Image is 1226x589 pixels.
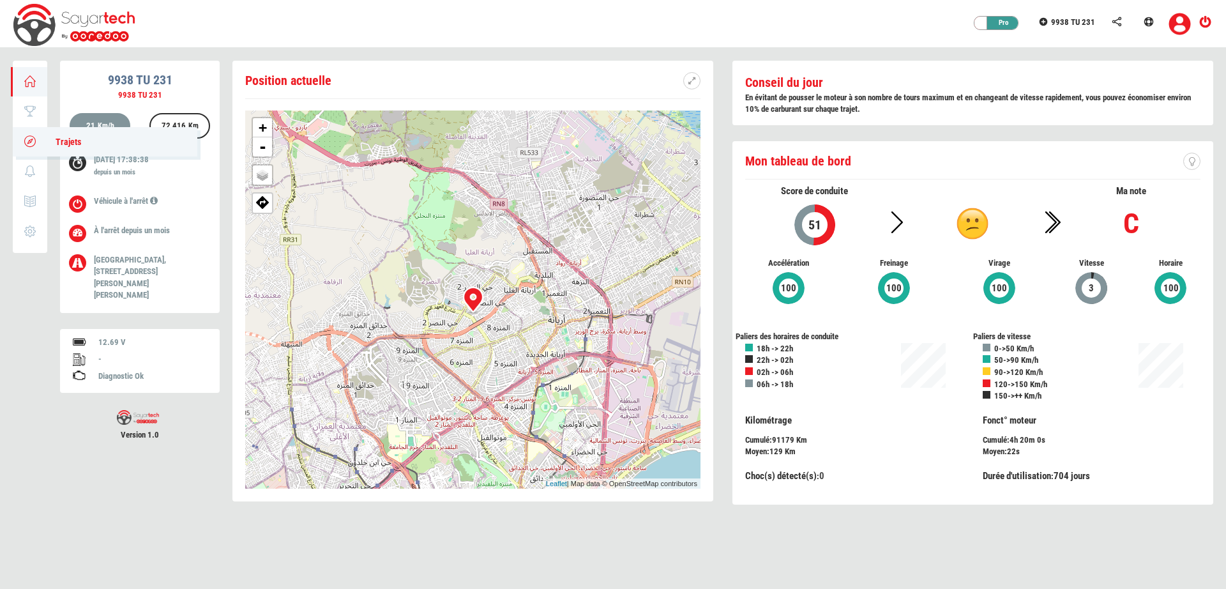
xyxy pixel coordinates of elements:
span: Virage [956,257,1042,270]
span: Moyen [983,447,1004,456]
span: 0 [819,470,824,482]
a: Zoom out [253,137,272,157]
b: 120->150 Km/h [994,379,1047,389]
img: c.png [957,208,988,240]
div: : [745,446,964,458]
p: [GEOGRAPHIC_DATA], [STREET_ADDRESS][PERSON_NAME][PERSON_NAME] [94,254,201,302]
b: 50->90 Km/h [994,355,1038,365]
span: 3 [1088,281,1094,296]
div: 12.69 V [98,337,207,349]
span: 129 [769,447,783,456]
span: 100 [886,281,902,296]
div: 72 416 [156,114,204,140]
span: Vitesse [1061,257,1121,270]
span: Score de conduite [781,185,848,197]
p: [DATE] 17:38:38 [94,154,201,180]
b: C [1123,207,1139,240]
div: Pro [981,17,1019,29]
b: 0->50 Km/h [994,344,1034,353]
b: 150->++ Km/h [994,391,1041,401]
span: depuis un mois [121,226,170,235]
a: Trajets [13,127,197,157]
p: Kilométrage [745,414,964,427]
label: Km/h [98,121,114,132]
span: 91179 [772,435,794,445]
div: | Map data © OpenStreetMap contributors [543,478,700,489]
img: directions.png [256,195,269,209]
span: 22s [1007,447,1020,456]
label: depuis un mois [94,167,135,178]
span: 100 [780,281,797,296]
span: Km [785,447,796,456]
span: Afficher ma position sur google map [253,194,272,209]
p: Véhicule à l'arrêt [94,195,201,208]
span: Km [796,435,807,445]
a: Leaflet [546,480,567,487]
span: Version 1.0 [60,429,220,441]
b: 9938 TU 231 [108,72,172,88]
div: - [98,353,207,365]
b: En évitant de pousser le moteur à son nombre de tours maximum et en changeant de vitesse rapideme... [745,93,1191,114]
span: Accélération [745,257,831,270]
a: Zoom in [253,118,272,137]
div: : [745,470,964,483]
span: Durée d'utilisation [983,470,1051,482]
div: 21 [80,114,120,140]
span: Moyen [745,447,767,456]
img: sayartech-logo.png [117,410,159,425]
span: 4h 20m 0s [1010,435,1045,445]
b: 18h -> 22h [757,344,793,353]
span: Trajets [43,137,81,147]
p: Fonct° moteur [983,414,1201,427]
span: Choc(s) détecté(s) [745,470,817,482]
label: Km [188,121,199,132]
span: Cumulé [983,435,1007,445]
span: Position actuelle [245,73,331,88]
div: : [973,414,1211,458]
div: 9938 TU 231 [60,89,220,102]
a: Layers [253,165,272,185]
span: Horaire [1140,257,1200,270]
div: : [983,446,1201,458]
span: Ma note [1116,185,1146,197]
b: 22h -> 02h [757,355,793,365]
span: 9938 TU 231 [1051,17,1095,27]
span: À l'arrêt [94,226,119,235]
div: Paliers des horaires de conduite [736,331,973,343]
div: : [736,414,973,458]
div: Diagnostic Ok [98,371,207,383]
span: 100 [1163,281,1179,296]
div: Paliers de vitesse [973,331,1211,343]
span: Cumulé [745,435,769,445]
div: : [983,470,1201,483]
b: Conseil du jour [745,75,823,90]
span: Mon tableau de bord [745,153,851,169]
b: 02h -> 06h [757,367,793,377]
span: 100 [991,281,1008,296]
span: 51 [808,217,822,233]
b: 90->120 Km/h [994,367,1043,377]
span: Freinage [851,257,937,270]
span: 704 jours [1054,470,1090,482]
b: 06h -> 18h [757,379,793,389]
